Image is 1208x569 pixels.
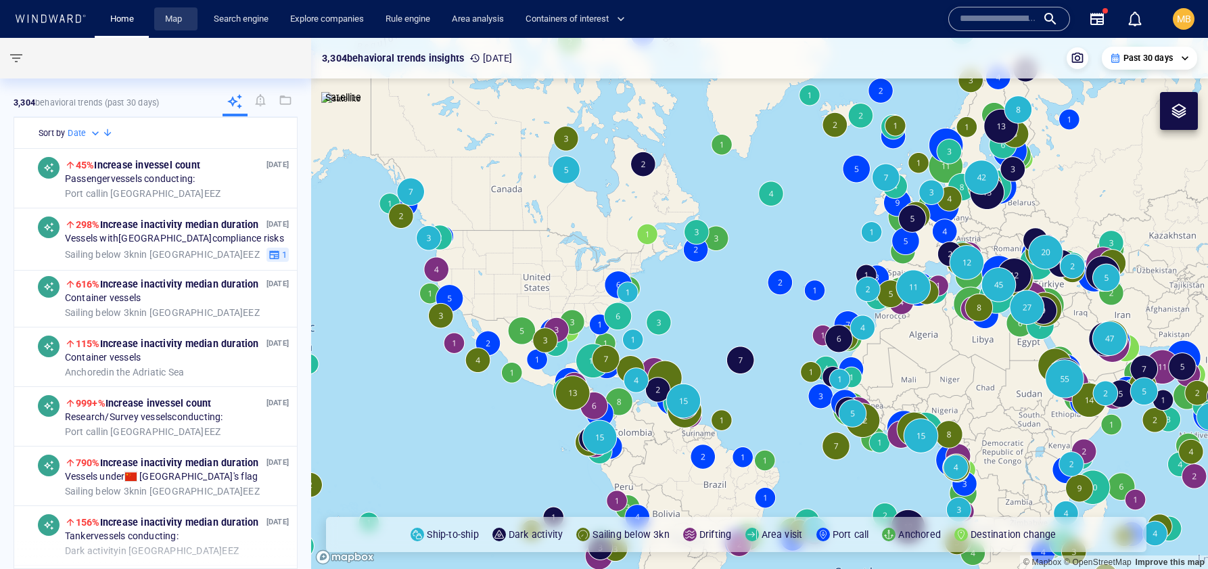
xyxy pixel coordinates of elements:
p: Satellite [325,89,361,106]
p: Drifting [699,526,732,543]
span: Sailing below 3kn [65,248,139,259]
a: Home [105,7,139,31]
h6: Sort by [39,127,65,140]
span: Container vessels [65,352,141,364]
span: Vessels under [GEOGRAPHIC_DATA] 's flag [65,471,258,483]
span: Sailing below 3kn [65,485,139,496]
span: Vessels with [GEOGRAPHIC_DATA] compliance risks [65,233,284,245]
a: Rule engine [380,7,436,31]
span: 298% [76,219,100,230]
a: Map feedback [1135,557,1205,567]
button: Containers of interest [520,7,636,31]
p: [DATE] [266,158,289,171]
p: [DATE] [266,396,289,409]
span: Increase in activity median duration [76,338,259,349]
span: 45% [76,160,95,170]
h6: Date [68,127,86,140]
div: Date [68,127,102,140]
p: Anchored [898,526,941,543]
span: Increase in vessel count [76,160,200,170]
p: Ship-to-ship [427,526,478,543]
p: [DATE] [266,456,289,469]
span: Container vessels [65,292,141,304]
p: Dark activity [509,526,563,543]
p: Area visit [762,526,803,543]
strong: 3,304 [14,97,35,108]
span: 156% [76,517,100,528]
span: Anchored [65,366,107,377]
span: in [GEOGRAPHIC_DATA] EEZ [65,485,260,497]
span: in [GEOGRAPHIC_DATA] EEZ [65,248,260,260]
p: [DATE] [266,337,289,350]
a: Mapbox logo [315,549,375,565]
a: Area analysis [446,7,509,31]
iframe: Chat [1151,508,1198,559]
p: Port call [833,526,869,543]
span: MB [1177,14,1191,24]
span: 616% [76,279,100,290]
a: OpenStreetMap [1064,557,1132,567]
span: 115% [76,338,100,349]
img: satellite [321,92,361,106]
canvas: Map [311,38,1208,569]
button: Map [154,7,198,31]
span: Increase in activity median duration [76,457,259,468]
span: Increase in activity median duration [76,279,259,290]
span: in [GEOGRAPHIC_DATA] EEZ [65,187,220,200]
button: 1 [266,247,289,262]
span: in the Adriatic Sea [65,366,184,378]
span: Increase in activity median duration [76,219,259,230]
span: Port call [65,187,101,198]
p: [DATE] [266,277,289,290]
span: Increase in activity median duration [76,517,259,528]
div: Notification center [1127,11,1143,27]
span: Port call [65,426,101,436]
a: Explore companies [285,7,369,31]
span: 1 [280,248,287,260]
button: MB [1170,5,1197,32]
button: Home [100,7,143,31]
a: Mapbox [1023,557,1061,567]
span: Passenger vessels conducting: [65,173,195,185]
p: [DATE] [266,218,289,231]
div: Past 30 days [1110,52,1189,64]
p: Destination change [971,526,1056,543]
p: [DATE] [266,516,289,528]
span: Tanker vessels conducting: [65,530,179,543]
p: 3,304 behavioral trends insights [322,50,464,66]
p: Past 30 days [1123,52,1173,64]
span: 999+% [76,398,106,409]
span: in [GEOGRAPHIC_DATA] EEZ [65,306,260,319]
span: 790% [76,457,100,468]
span: Sailing below 3kn [65,306,139,317]
a: Search engine [208,7,274,31]
span: Containers of interest [526,12,625,27]
p: [DATE] [469,50,512,66]
p: behavioral trends (Past 30 days) [14,97,159,109]
span: in [GEOGRAPHIC_DATA] EEZ [65,426,220,438]
span: Research/Survey vessels conducting: [65,411,223,424]
a: Map [160,7,192,31]
span: Increase in vessel count [76,398,212,409]
p: Sailing below 3kn [593,526,669,543]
